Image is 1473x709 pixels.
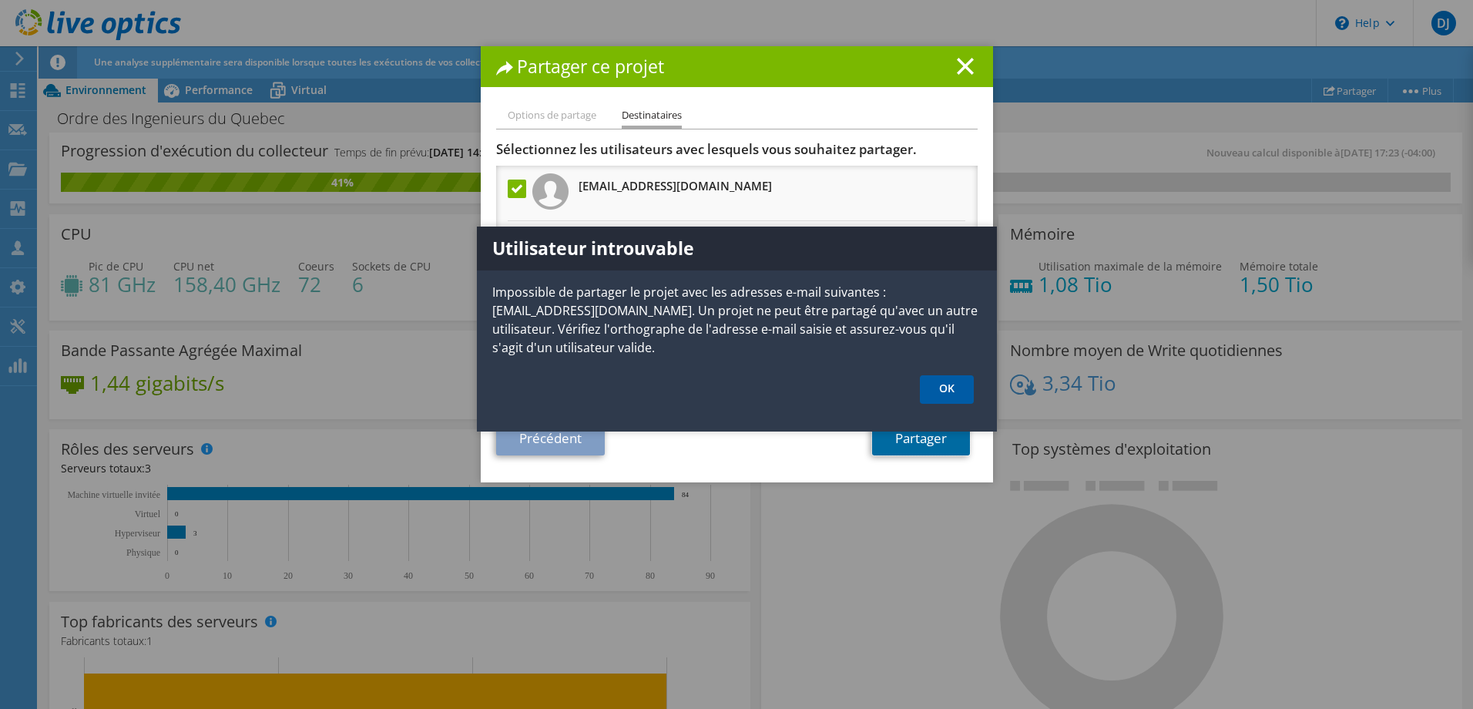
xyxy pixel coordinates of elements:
a: Partager [872,422,970,455]
a: OK [920,375,974,404]
h1: Utilisateur introuvable [477,227,997,270]
li: Options de partage [508,106,596,126]
h3: Sélectionnez les utilisateurs avec lesquels vous souhaitez partager. [496,141,978,158]
h1: Partager ce projet [496,58,978,76]
img: user.png [532,173,569,210]
p: Impossible de partager le projet avec les adresses e-mail suivantes : [EMAIL_ADDRESS][DOMAIN_NAME... [477,283,997,357]
li: Destinataires [622,106,682,129]
a: Précédent [496,422,605,455]
h3: [EMAIL_ADDRESS][DOMAIN_NAME] [579,173,772,198]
